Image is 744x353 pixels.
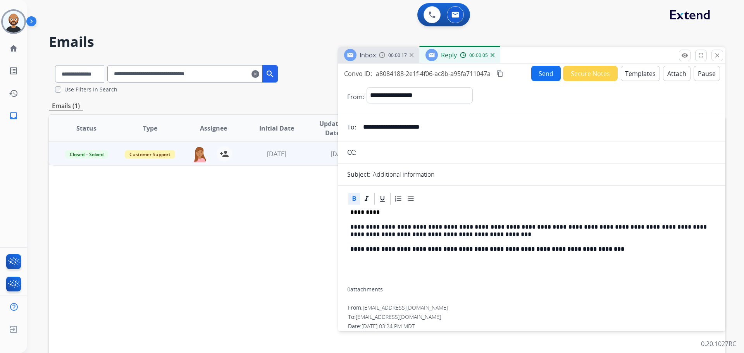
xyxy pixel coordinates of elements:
[393,193,404,205] div: Ordered List
[563,66,618,81] button: Secure Notes
[356,313,441,320] span: [EMAIL_ADDRESS][DOMAIN_NAME]
[362,322,415,330] span: [DATE] 03:24 PM MDT
[49,101,83,111] p: Emails (1)
[267,150,286,158] span: [DATE]
[663,66,691,81] button: Attach
[64,86,117,93] label: Use Filters In Search
[192,146,207,162] img: agent-avatar
[143,124,157,133] span: Type
[344,69,372,78] p: Convo ID:
[220,149,229,158] mat-icon: person_add
[376,69,491,78] span: a8084188-2e1f-4f06-ac8b-a95fa711047a
[347,286,350,293] span: 0
[361,193,372,205] div: Italic
[9,44,18,53] mat-icon: home
[251,69,259,79] mat-icon: clear
[348,193,360,205] div: Bold
[265,69,275,79] mat-icon: search
[388,52,407,59] span: 00:00:17
[347,170,370,179] p: Subject:
[348,322,715,330] div: Date:
[697,52,704,59] mat-icon: fullscreen
[3,11,24,33] img: avatar
[9,89,18,98] mat-icon: history
[373,170,434,179] p: Additional information
[331,150,350,158] span: [DATE]
[9,66,18,76] mat-icon: list_alt
[363,304,448,311] span: [EMAIL_ADDRESS][DOMAIN_NAME]
[405,193,417,205] div: Bullet List
[347,92,364,102] p: From:
[469,52,488,59] span: 00:00:05
[200,124,227,133] span: Assignee
[377,193,388,205] div: Underline
[49,34,725,50] h2: Emails
[347,148,356,157] p: CC:
[315,119,350,138] span: Updated Date
[531,66,561,81] button: Send
[348,304,715,312] div: From:
[714,52,721,59] mat-icon: close
[360,51,376,59] span: Inbox
[347,286,383,293] div: attachments
[76,124,96,133] span: Status
[701,339,736,348] p: 0.20.1027RC
[496,70,503,77] mat-icon: content_copy
[125,150,175,158] span: Customer Support
[65,150,108,158] span: Closed – Solved
[681,52,688,59] mat-icon: remove_red_eye
[347,122,356,132] p: To:
[694,66,720,81] button: Pause
[9,111,18,121] mat-icon: inbox
[348,313,715,321] div: To:
[621,66,660,81] button: Templates
[259,124,294,133] span: Initial Date
[441,51,457,59] span: Reply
